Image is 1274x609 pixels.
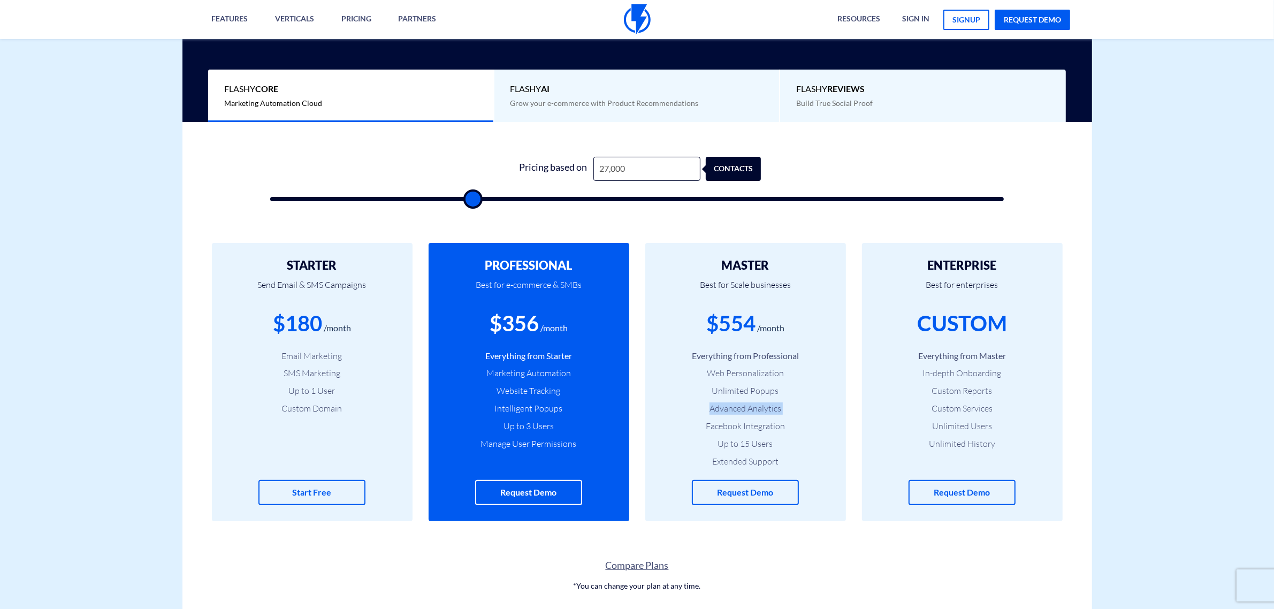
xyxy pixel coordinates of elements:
span: Marketing Automation Cloud [224,98,322,108]
li: Everything from Professional [661,350,830,362]
div: $554 [706,308,756,339]
li: Web Personalization [661,367,830,379]
span: Flashy [224,83,477,95]
p: Best for Scale businesses [661,272,830,308]
p: Send Email & SMS Campaigns [228,272,396,308]
span: Grow your e-commerce with Product Recommendations [510,98,699,108]
a: Request Demo [475,480,582,505]
div: /month [324,322,351,334]
div: Pricing based on [513,157,593,181]
div: /month [540,322,568,334]
li: Facebook Integration [661,420,830,432]
li: Unlimited Popups [661,385,830,397]
li: Advanced Analytics [661,402,830,415]
h2: MASTER [661,259,830,272]
li: Website Tracking [445,385,613,397]
b: REVIEWS [827,83,865,94]
span: Build True Social Proof [796,98,873,108]
li: Everything from Master [878,350,1047,362]
li: Intelligent Popups [445,402,613,415]
a: Request Demo [909,480,1016,505]
li: Manage User Permissions [445,438,613,450]
li: Email Marketing [228,350,396,362]
a: Compare Plans [182,559,1092,573]
a: Start Free [258,480,365,505]
h2: PROFESSIONAL [445,259,613,272]
li: Up to 1 User [228,385,396,397]
a: signup [943,10,989,30]
li: Marketing Automation [445,367,613,379]
li: SMS Marketing [228,367,396,379]
b: Core [255,83,278,94]
div: $180 [273,308,322,339]
a: request demo [995,10,1070,30]
h2: ENTERPRISE [878,259,1047,272]
li: Extended Support [661,455,830,468]
div: CUSTOM [917,308,1007,339]
a: Request Demo [692,480,799,505]
div: contacts [723,157,779,181]
p: *You can change your plan at any time. [182,581,1092,591]
li: Unlimited History [878,438,1047,450]
div: $356 [490,308,539,339]
p: Best for enterprises [878,272,1047,308]
p: Best for e-commerce & SMBs [445,272,613,308]
li: Unlimited Users [878,420,1047,432]
div: /month [757,322,784,334]
b: AI [541,83,550,94]
li: Up to 15 Users [661,438,830,450]
li: Custom Domain [228,402,396,415]
li: Custom Services [878,402,1047,415]
li: Custom Reports [878,385,1047,397]
li: Up to 3 Users [445,420,613,432]
li: Everything from Starter [445,350,613,362]
h2: STARTER [228,259,396,272]
span: Flashy [796,83,1050,95]
li: In-depth Onboarding [878,367,1047,379]
span: Flashy [510,83,764,95]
